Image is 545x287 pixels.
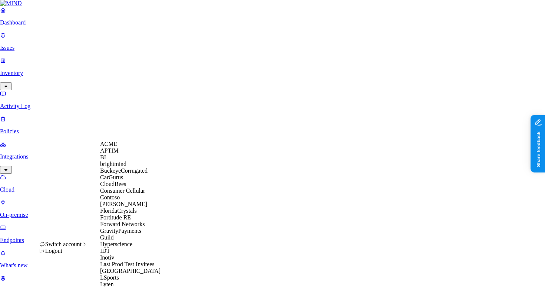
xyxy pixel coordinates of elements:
[100,154,106,160] span: BI
[100,221,145,227] span: Forward Networks
[100,194,120,200] span: Contoso
[100,241,132,247] span: Hyperscience
[100,208,137,214] span: FloridaCrystals
[100,201,147,207] span: [PERSON_NAME]
[100,248,110,254] span: IDT
[100,187,145,194] span: Consumer Cellular
[100,141,117,147] span: ACME
[100,228,141,234] span: GravityPayments
[100,268,161,274] span: [GEOGRAPHIC_DATA]
[100,254,114,261] span: Inotiv
[100,181,126,187] span: CloudBees
[100,214,131,221] span: Fortitude RE
[100,274,119,281] span: LSports
[39,248,88,254] div: Logout
[100,161,126,167] span: brightmind
[100,174,123,180] span: CarGurus
[100,261,155,267] span: Last Prod Test Invitees
[100,147,119,154] span: APTIM
[45,241,82,247] span: Switch account
[100,234,113,241] span: Guild
[100,167,148,174] span: BuckeyeCorrugated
